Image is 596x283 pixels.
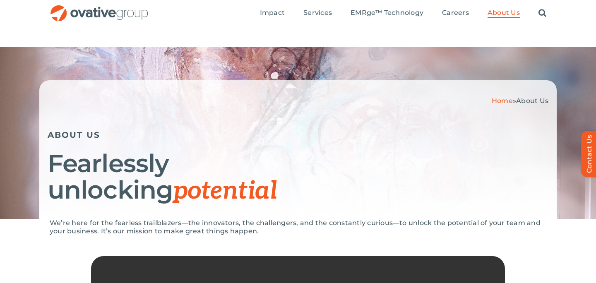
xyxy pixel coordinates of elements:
p: We’re here for the fearless trailblazers—the innovators, the challengers, and the constantly curi... [50,219,546,235]
a: Impact [260,9,285,18]
span: Careers [442,9,469,17]
a: About Us [488,9,520,18]
span: Impact [260,9,285,17]
span: » [492,97,548,105]
span: About Us [516,97,548,105]
a: Services [303,9,332,18]
a: Search [538,9,546,18]
span: Services [303,9,332,17]
span: EMRge™ Technology [351,9,423,17]
h5: ABOUT US [48,130,548,140]
a: OG_Full_horizontal_RGB [50,4,149,12]
a: Careers [442,9,469,18]
span: About Us [488,9,520,17]
a: EMRge™ Technology [351,9,423,18]
h1: Fearlessly unlocking [48,150,548,204]
a: Home [492,97,513,105]
span: potential [173,176,277,206]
